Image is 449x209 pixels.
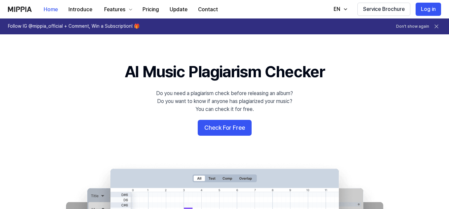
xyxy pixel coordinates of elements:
button: Update [164,3,193,16]
a: Update [164,0,193,18]
h1: Follow IG @mippia_official + Comment, Win a Subscription! 🎁 [8,23,140,30]
button: Contact [193,3,223,16]
img: logo [8,7,32,12]
button: Home [38,3,63,16]
button: EN [327,3,352,16]
button: Service Brochure [357,3,410,16]
h1: AI Music Plagiarism Checker [125,61,325,83]
button: Don't show again [396,24,429,29]
a: Home [38,0,63,18]
button: Introduce [63,3,98,16]
button: Check For Free [198,120,252,136]
div: Features [103,6,127,14]
div: EN [332,5,342,13]
button: Pricing [137,3,164,16]
button: Log in [416,3,441,16]
button: Features [98,3,137,16]
div: Do you need a plagiarism check before releasing an album? Do you want to know if anyone has plagi... [156,89,293,113]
